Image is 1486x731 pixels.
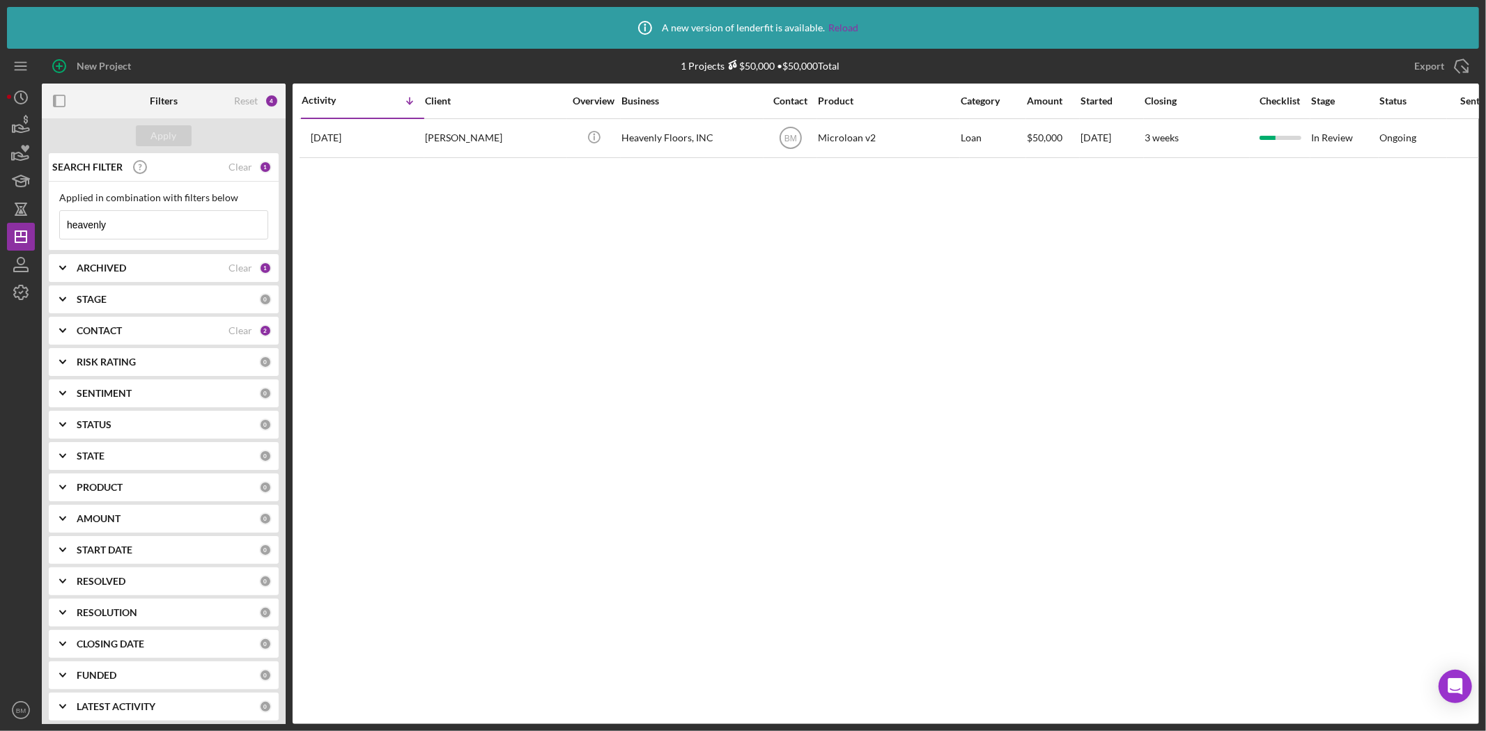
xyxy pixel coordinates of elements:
[725,60,775,72] div: $50,000
[136,125,192,146] button: Apply
[259,387,272,400] div: 0
[259,512,272,525] div: 0
[229,262,252,274] div: Clear
[1027,95,1079,107] div: Amount
[16,707,26,714] text: BM
[259,544,272,556] div: 0
[1081,95,1143,107] div: Started
[259,481,272,494] div: 0
[1311,95,1378,107] div: Stage
[77,450,105,462] b: STATE
[621,95,761,107] div: Business
[77,262,126,274] b: ARCHIVED
[568,95,620,107] div: Overview
[1414,52,1444,80] div: Export
[784,134,797,143] text: BM
[77,388,132,399] b: SENTIMENT
[229,162,252,173] div: Clear
[681,60,840,72] div: 1 Projects • $50,000 Total
[425,120,564,157] div: [PERSON_NAME]
[259,638,272,650] div: 0
[1081,120,1143,157] div: [DATE]
[259,293,272,306] div: 0
[229,325,252,336] div: Clear
[1400,52,1479,80] button: Export
[52,162,123,173] b: SEARCH FILTER
[1027,132,1062,143] span: $50,000
[425,95,564,107] div: Client
[1439,670,1472,703] div: Open Intercom Messenger
[302,95,363,106] div: Activity
[77,701,155,712] b: LATEST ACTIVITY
[259,418,272,431] div: 0
[1145,95,1249,107] div: Closing
[259,606,272,619] div: 0
[265,94,279,108] div: 4
[818,95,957,107] div: Product
[764,95,816,107] div: Contact
[59,192,268,203] div: Applied in combination with filters below
[628,10,859,45] div: A new version of lenderfit is available.
[77,294,107,305] b: STAGE
[1379,132,1416,143] div: Ongoing
[1251,95,1310,107] div: Checklist
[7,696,35,724] button: BM
[77,607,137,618] b: RESOLUTION
[77,482,123,493] b: PRODUCT
[1379,95,1446,107] div: Status
[259,356,272,368] div: 0
[961,95,1026,107] div: Category
[77,356,136,368] b: RISK RATING
[259,669,272,682] div: 0
[1145,132,1179,143] time: 3 weeks
[818,120,957,157] div: Microloan v2
[77,513,121,524] b: AMOUNT
[829,22,859,33] a: Reload
[234,95,258,107] div: Reset
[259,450,272,462] div: 0
[151,125,177,146] div: Apply
[77,325,122,336] b: CONTACT
[77,638,144,650] b: CLOSING DATE
[311,132,341,143] time: 2025-08-28 02:10
[77,670,116,681] b: FUNDED
[259,575,272,588] div: 0
[259,262,272,274] div: 1
[1311,120,1378,157] div: In Review
[42,52,145,80] button: New Project
[150,95,178,107] b: Filters
[77,52,131,80] div: New Project
[259,700,272,713] div: 0
[259,324,272,337] div: 2
[77,576,125,587] b: RESOLVED
[259,161,272,173] div: 1
[77,544,132,556] b: START DATE
[77,419,111,430] b: STATUS
[621,120,761,157] div: Heavenly Floors, INC
[961,120,1026,157] div: Loan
